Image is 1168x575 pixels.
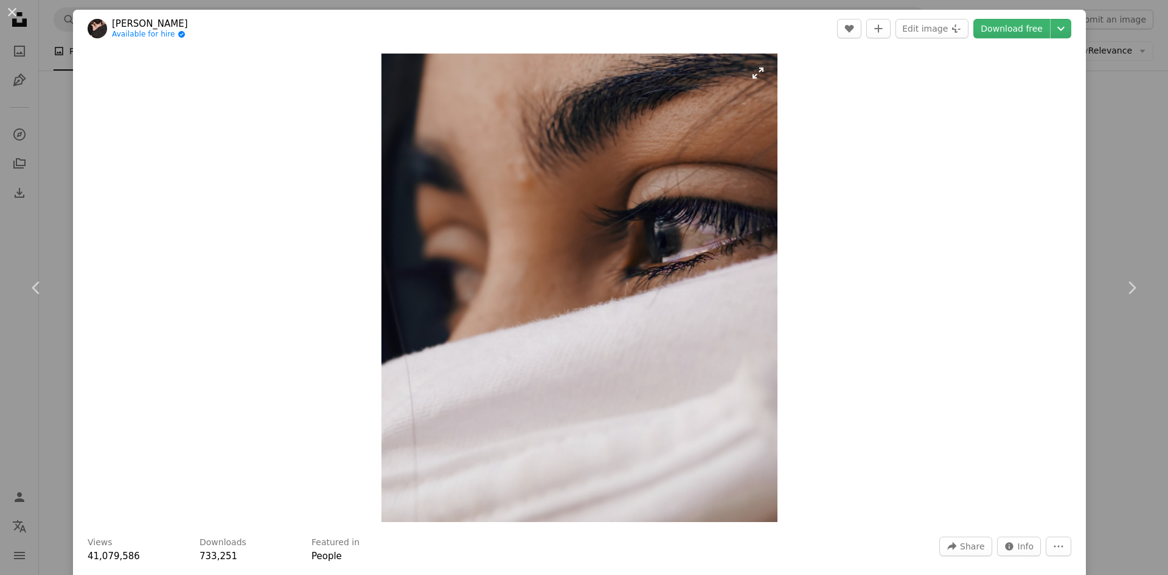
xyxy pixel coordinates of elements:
[88,551,140,562] span: 41,079,586
[1095,229,1168,346] a: Next
[837,19,861,38] button: Like
[112,18,188,30] a: [PERSON_NAME]
[997,537,1041,556] button: Stats about this image
[88,19,107,38] img: Go to Louis Galvez's profile
[200,551,237,562] span: 733,251
[939,537,992,556] button: Share this image
[112,30,188,40] a: Available for hire
[1018,537,1034,556] span: Info
[973,19,1050,38] a: Download free
[381,54,778,522] img: shallow focus of a woman's sad eyes
[1051,19,1071,38] button: Choose download size
[960,537,984,556] span: Share
[1046,537,1071,556] button: More Actions
[311,551,342,562] a: People
[311,537,360,549] h3: Featured in
[381,54,778,522] button: Zoom in on this image
[866,19,891,38] button: Add to Collection
[895,19,968,38] button: Edit image
[200,537,246,549] h3: Downloads
[88,537,113,549] h3: Views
